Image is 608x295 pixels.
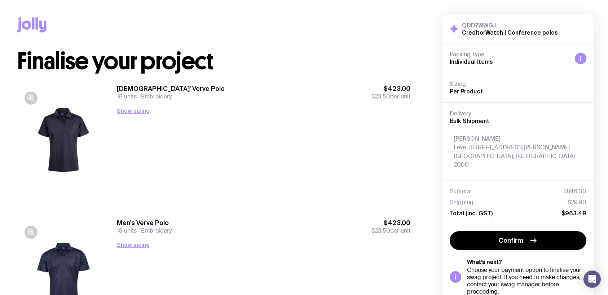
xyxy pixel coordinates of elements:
[117,106,150,115] button: Show sizing
[137,93,172,100] span: Embroidery
[117,227,137,234] span: 18 units
[371,227,390,234] span: $23.50
[450,88,483,94] span: Per Product
[450,80,586,88] h4: Sizing
[371,227,410,234] span: per unit
[371,219,410,227] span: $423.00
[137,227,172,234] span: Embroidery
[450,110,586,117] h4: Delivery
[117,93,137,100] span: 18 units
[561,210,586,217] span: $963.49
[450,131,586,173] div: [PERSON_NAME] Level [STREET_ADDRESS][PERSON_NAME] [GEOGRAPHIC_DATA], [GEOGRAPHIC_DATA] 2000
[450,199,473,206] span: Shipping
[450,231,586,250] button: Confirm
[583,270,601,288] div: Open Intercom Messenger
[467,259,586,266] h5: What’s next?
[450,51,569,58] h4: Packing Type
[450,58,493,65] span: Individual Items
[499,236,523,245] span: Confirm
[117,219,172,227] h3: Men's Verve Polo
[462,22,558,29] h3: QDD7WWGJ
[568,199,586,206] span: $29.90
[563,188,586,195] span: $846.00
[462,29,558,36] h2: CreditorWatch | Conference polos
[450,118,489,124] span: Bulk Shipment
[117,84,225,93] h3: [DEMOGRAPHIC_DATA]' Verve Polo
[117,241,150,249] button: Show sizing
[450,188,472,195] span: Subtotal
[371,93,390,100] span: $23.50
[450,210,493,217] span: Total (inc. GST)
[371,84,410,93] span: $423.00
[371,93,410,100] span: per unit
[17,50,410,73] h1: Finalise your project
